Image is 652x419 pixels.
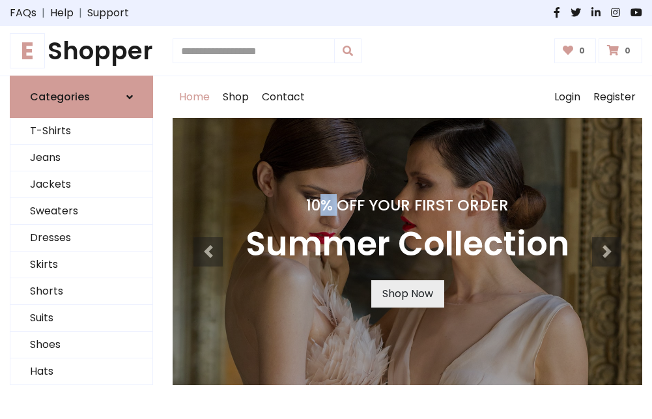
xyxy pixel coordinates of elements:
a: Support [87,5,129,21]
a: Categories [10,76,153,118]
a: Suits [10,305,152,332]
a: Shoes [10,332,152,358]
span: | [74,5,87,21]
h3: Summer Collection [246,225,569,265]
span: 0 [621,45,634,57]
a: Shorts [10,278,152,305]
a: Hats [10,358,152,385]
a: Sweaters [10,198,152,225]
span: 0 [576,45,588,57]
a: Login [548,76,587,118]
a: T-Shirts [10,118,152,145]
a: Dresses [10,225,152,252]
a: FAQs [10,5,36,21]
h6: Categories [30,91,90,103]
a: 0 [599,38,642,63]
a: Shop Now [371,280,444,308]
a: Contact [255,76,311,118]
a: Shop [216,76,255,118]
span: | [36,5,50,21]
a: Skirts [10,252,152,278]
a: 0 [554,38,597,63]
a: Jackets [10,171,152,198]
a: Help [50,5,74,21]
a: Home [173,76,216,118]
a: Jeans [10,145,152,171]
h1: Shopper [10,36,153,65]
span: E [10,33,45,68]
a: Register [587,76,642,118]
a: EShopper [10,36,153,65]
h4: 10% Off Your First Order [246,196,569,214]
